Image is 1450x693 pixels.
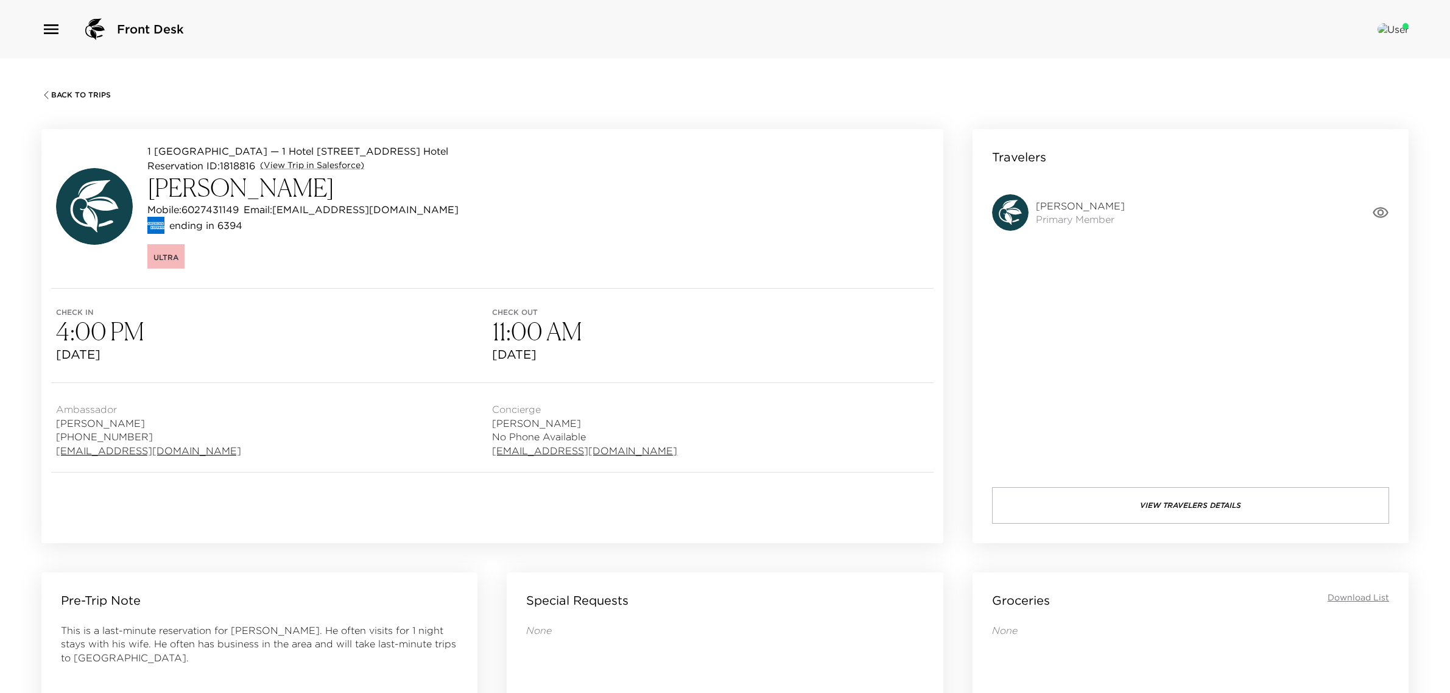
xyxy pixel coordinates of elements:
p: Groceries [992,592,1050,609]
a: [EMAIL_ADDRESS][DOMAIN_NAME] [56,444,241,457]
span: Concierge [492,403,677,416]
span: Ultra [153,253,178,262]
p: Special Requests [526,592,628,609]
button: Back To Trips [41,90,111,100]
img: User [1378,23,1409,35]
span: Ambassador [56,403,241,416]
p: Reservation ID: 1818816 [147,158,255,173]
img: avatar.4afec266560d411620d96f9f038fe73f.svg [56,168,133,245]
span: Front Desk [117,21,184,38]
p: Email: [EMAIL_ADDRESS][DOMAIN_NAME] [244,202,459,217]
h3: 11:00 AM [492,317,928,346]
span: No Phone Available [492,430,677,443]
p: Mobile: 6027431149 [147,202,239,217]
span: [PERSON_NAME] [56,417,241,430]
span: This is a last-minute reservation for [PERSON_NAME]. He often visits for 1 night stays with his w... [61,624,456,664]
span: [PERSON_NAME] [492,417,677,430]
span: Check out [492,308,928,317]
h3: 4:00 PM [56,317,492,346]
span: Primary Member [1036,213,1125,226]
span: Check in [56,308,492,317]
span: Back To Trips [51,91,111,99]
img: credit card type [147,217,164,234]
span: [PERSON_NAME] [1036,199,1125,213]
p: Pre-Trip Note [61,592,141,609]
p: 1 [GEOGRAPHIC_DATA] — 1 Hotel [STREET_ADDRESS] Hotel [147,144,459,158]
p: None [526,624,923,637]
img: logo [80,15,110,44]
span: [DATE] [492,346,928,363]
span: [DATE] [56,346,492,363]
button: View Travelers Details [992,487,1389,524]
img: avatar.4afec266560d411620d96f9f038fe73f.svg [992,194,1029,231]
a: (View Trip in Salesforce) [260,160,364,172]
span: [PHONE_NUMBER] [56,430,241,443]
p: ending in 6394 [169,218,242,233]
h3: [PERSON_NAME] [147,173,459,202]
p: None [992,624,1389,637]
p: Travelers [992,149,1046,166]
a: [EMAIL_ADDRESS][DOMAIN_NAME] [492,444,677,457]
